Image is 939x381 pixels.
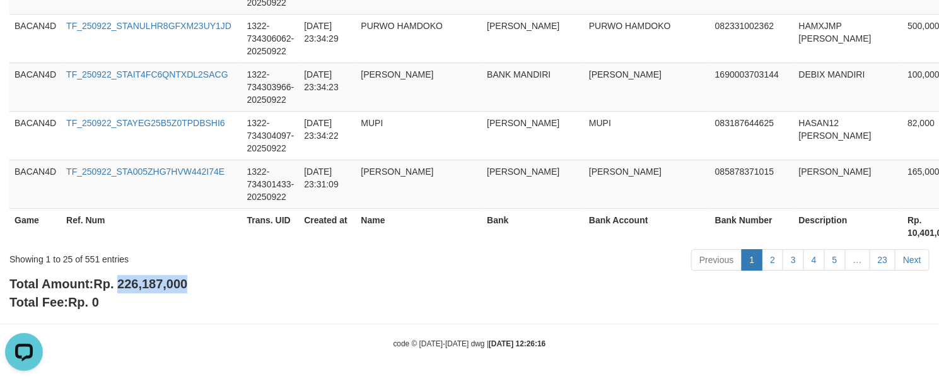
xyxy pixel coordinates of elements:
td: MUPI [584,111,710,160]
td: 1322-734306062-20250922 [242,14,300,62]
td: 1322-734301433-20250922 [242,160,300,208]
td: [PERSON_NAME] [356,160,482,208]
a: 23 [870,249,896,271]
td: 085878371015 [710,160,794,208]
a: 3 [783,249,804,271]
a: 5 [824,249,846,271]
td: BACAN4D [9,14,61,62]
td: 1322-734304097-20250922 [242,111,300,160]
td: [DATE] 23:31:09 [299,160,356,208]
small: code © [DATE]-[DATE] dwg | [394,339,546,348]
th: Game [9,208,61,244]
td: [PERSON_NAME] [584,62,710,111]
a: Next [895,249,930,271]
td: [PERSON_NAME] [356,62,482,111]
td: MUPI [356,111,482,160]
button: Open LiveChat chat widget [5,5,43,43]
a: TF_250922_STA005ZHG7HVW442I74E [66,167,225,177]
td: PURWO HAMDOKO [584,14,710,62]
td: BACAN4D [9,62,61,111]
a: TF_250922_STAIT4FC6QNTXDL2SACG [66,69,228,79]
td: [PERSON_NAME] [584,160,710,208]
div: Showing 1 to 25 of 551 entries [9,248,382,266]
td: [PERSON_NAME] [482,160,584,208]
td: PURWO HAMDOKO [356,14,482,62]
span: Rp. 0 [68,295,99,309]
td: 1322-734303966-20250922 [242,62,300,111]
th: Ref. Num [61,208,242,244]
span: Rp. 226,187,000 [93,277,187,291]
td: [DATE] 23:34:23 [299,62,356,111]
td: [DATE] 23:34:29 [299,14,356,62]
a: 4 [803,249,825,271]
th: Bank [482,208,584,244]
td: [PERSON_NAME] [482,111,584,160]
a: TF_250922_STAYEG25B5Z0TPDBSHI6 [66,118,225,128]
td: 1690003703144 [710,62,794,111]
th: Bank Account [584,208,710,244]
th: Trans. UID [242,208,300,244]
td: BANK MANDIRI [482,62,584,111]
a: Previous [691,249,742,271]
td: 083187644625 [710,111,794,160]
td: HASAN12 [PERSON_NAME] [794,111,903,160]
b: Total Fee: [9,295,99,309]
strong: [DATE] 12:26:16 [489,339,545,348]
a: 2 [762,249,783,271]
th: Created at [299,208,356,244]
th: Name [356,208,482,244]
td: [PERSON_NAME] [794,160,903,208]
td: [PERSON_NAME] [482,14,584,62]
a: TF_250922_STANULHR8GFXM23UY1JD [66,21,231,31]
a: … [845,249,870,271]
td: BACAN4D [9,111,61,160]
td: 082331002362 [710,14,794,62]
a: 1 [742,249,763,271]
b: Total Amount: [9,277,187,291]
th: Description [794,208,903,244]
td: [DATE] 23:34:22 [299,111,356,160]
th: Bank Number [710,208,794,244]
td: DEBIX MANDIRI [794,62,903,111]
td: BACAN4D [9,160,61,208]
td: HAMXJMP [PERSON_NAME] [794,14,903,62]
